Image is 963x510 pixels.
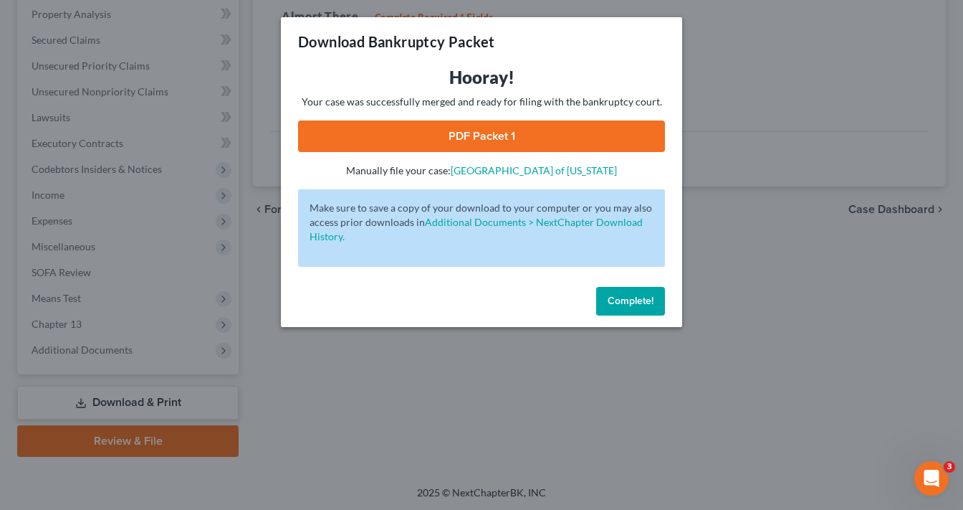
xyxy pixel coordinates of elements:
[310,216,643,242] a: Additional Documents > NextChapter Download History.
[298,95,665,109] p: Your case was successfully merged and ready for filing with the bankruptcy court.
[914,461,949,496] iframe: Intercom live chat
[596,287,665,316] button: Complete!
[298,164,665,178] p: Manually file your case:
[451,164,617,176] a: [GEOGRAPHIC_DATA] of [US_STATE]
[298,66,665,89] h3: Hooray!
[310,201,653,244] p: Make sure to save a copy of your download to your computer or you may also access prior downloads in
[298,121,665,152] a: PDF Packet 1
[608,295,653,307] span: Complete!
[944,461,955,473] span: 3
[298,32,494,52] h3: Download Bankruptcy Packet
